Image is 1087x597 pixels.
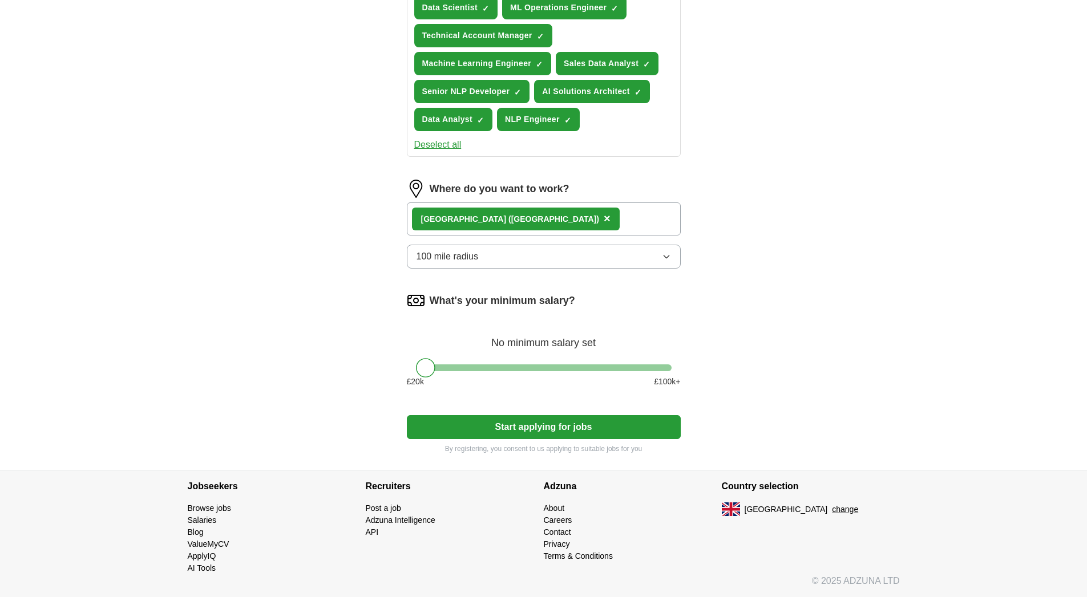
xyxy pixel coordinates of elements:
button: × [604,210,611,228]
label: What's your minimum salary? [430,293,575,308]
a: ValueMyCV [188,539,229,549]
span: ✓ [611,4,618,13]
span: ✓ [536,60,543,69]
span: Data Analyst [422,113,473,125]
img: location.png [407,180,425,198]
span: ✓ [477,116,484,125]
button: AI Solutions Architect✓ [534,80,649,103]
a: About [544,503,565,513]
span: ✓ [514,88,521,97]
a: Salaries [188,515,217,525]
button: Start applying for jobs [407,415,681,439]
button: Sales Data Analyst✓ [556,52,658,75]
img: salary.png [407,291,425,310]
span: [GEOGRAPHIC_DATA] [745,503,828,515]
span: ✓ [635,88,641,97]
span: ✓ [643,60,650,69]
a: Careers [544,515,572,525]
span: ✓ [537,32,544,41]
a: Terms & Conditions [544,551,613,561]
a: AI Tools [188,563,216,572]
span: £ 20 k [407,376,424,388]
span: ✓ [564,116,571,125]
a: ApplyIQ [188,551,216,561]
span: ML Operations Engineer [510,2,607,14]
a: Browse jobs [188,503,231,513]
a: Blog [188,527,204,537]
span: NLP Engineer [505,113,560,125]
a: Post a job [366,503,401,513]
p: By registering, you consent to us applying to suitable jobs for you [407,444,681,454]
span: ([GEOGRAPHIC_DATA]) [508,214,599,224]
span: AI Solutions Architect [542,86,629,98]
a: API [366,527,379,537]
span: Technical Account Manager [422,30,532,42]
span: Sales Data Analyst [564,58,639,70]
button: NLP Engineer✓ [497,108,580,131]
div: No minimum salary set [407,323,681,351]
div: © 2025 ADZUNA LTD [179,574,909,597]
button: change [832,503,858,515]
span: Senior NLP Developer [422,86,510,98]
button: Deselect all [414,138,462,152]
a: Contact [544,527,571,537]
span: £ 100 k+ [654,376,680,388]
span: × [604,212,611,225]
span: ✓ [482,4,489,13]
span: 100 mile radius [417,250,479,263]
button: Data Analyst✓ [414,108,493,131]
h4: Country selection [722,470,900,502]
img: UK flag [722,502,740,516]
span: Machine Learning Engineer [422,58,532,70]
button: 100 mile radius [407,245,681,269]
a: Privacy [544,539,570,549]
button: Machine Learning Engineer✓ [414,52,552,75]
label: Where do you want to work? [430,181,569,197]
button: Technical Account Manager✓ [414,24,552,47]
strong: [GEOGRAPHIC_DATA] [421,214,507,224]
span: Data Scientist [422,2,478,14]
button: Senior NLP Developer✓ [414,80,530,103]
a: Adzuna Intelligence [366,515,435,525]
